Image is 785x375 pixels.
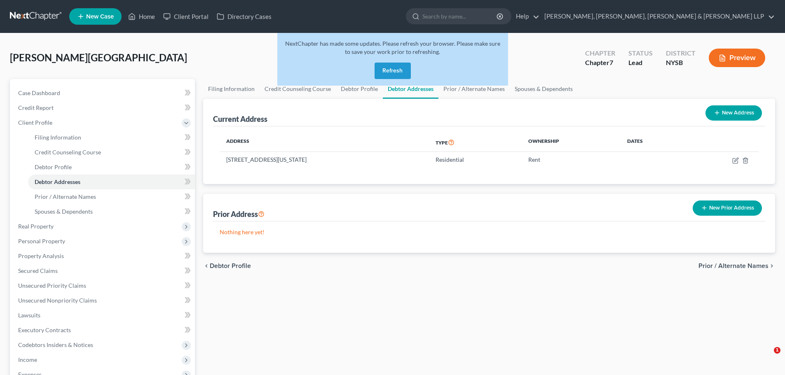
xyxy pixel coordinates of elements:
[666,49,696,58] div: District
[585,49,615,58] div: Chapter
[769,263,775,269] i: chevron_right
[18,89,60,96] span: Case Dashboard
[260,79,336,99] a: Credit Counseling Course
[18,356,37,363] span: Income
[522,133,620,152] th: Ownership
[86,14,114,20] span: New Case
[18,252,64,259] span: Property Analysis
[585,58,615,68] div: Chapter
[705,105,762,121] button: New Address
[757,347,777,367] iframe: Intercom live chat
[628,58,653,68] div: Lead
[203,79,260,99] a: Filing Information
[28,204,195,219] a: Spouses & Dependents
[210,263,251,269] span: Debtor Profile
[213,209,265,219] div: Prior Address
[698,263,775,269] button: Prior / Alternate Names chevron_right
[213,9,276,24] a: Directory Cases
[12,278,195,293] a: Unsecured Priority Claims
[628,49,653,58] div: Status
[159,9,213,24] a: Client Portal
[429,133,522,152] th: Type
[35,178,80,185] span: Debtor Addresses
[35,163,72,170] span: Debtor Profile
[18,223,54,230] span: Real Property
[666,58,696,68] div: NYSB
[35,149,101,156] span: Credit Counseling Course
[12,86,195,100] a: Case Dashboard
[220,133,429,152] th: Address
[18,341,93,348] span: Codebtors Insiders & Notices
[18,238,65,245] span: Personal Property
[429,152,522,168] td: Residential
[285,40,500,55] span: NextChapter has made some updates. Please refresh your browser. Please make sure to save your wor...
[512,9,539,24] a: Help
[693,200,762,216] button: New Prior Address
[510,79,578,99] a: Spouses & Dependents
[18,267,58,274] span: Secured Claims
[35,208,93,215] span: Spouses & Dependents
[609,58,613,66] span: 7
[522,152,620,168] td: Rent
[28,130,195,145] a: Filing Information
[18,282,86,289] span: Unsecured Priority Claims
[709,49,765,67] button: Preview
[698,263,769,269] span: Prior / Alternate Names
[18,312,40,319] span: Lawsuits
[220,228,759,236] p: Nothing here yet!
[12,263,195,278] a: Secured Claims
[18,326,71,333] span: Executory Contracts
[35,134,81,141] span: Filing Information
[203,263,251,269] button: chevron_left Debtor Profile
[540,9,775,24] a: [PERSON_NAME], [PERSON_NAME], [PERSON_NAME] & [PERSON_NAME] LLP
[774,347,780,354] span: 1
[28,160,195,175] a: Debtor Profile
[28,189,195,204] a: Prior / Alternate Names
[621,133,685,152] th: Dates
[12,323,195,338] a: Executory Contracts
[12,249,195,263] a: Property Analysis
[18,104,54,111] span: Credit Report
[203,263,210,269] i: chevron_left
[12,308,195,323] a: Lawsuits
[18,297,97,304] span: Unsecured Nonpriority Claims
[10,51,187,63] span: [PERSON_NAME][GEOGRAPHIC_DATA]
[28,175,195,189] a: Debtor Addresses
[35,193,96,200] span: Prior / Alternate Names
[213,114,267,124] div: Current Address
[12,293,195,308] a: Unsecured Nonpriority Claims
[18,119,52,126] span: Client Profile
[12,100,195,115] a: Credit Report
[422,9,498,24] input: Search by name...
[220,152,429,168] td: [STREET_ADDRESS][US_STATE]
[28,145,195,160] a: Credit Counseling Course
[375,63,411,79] button: Refresh
[124,9,159,24] a: Home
